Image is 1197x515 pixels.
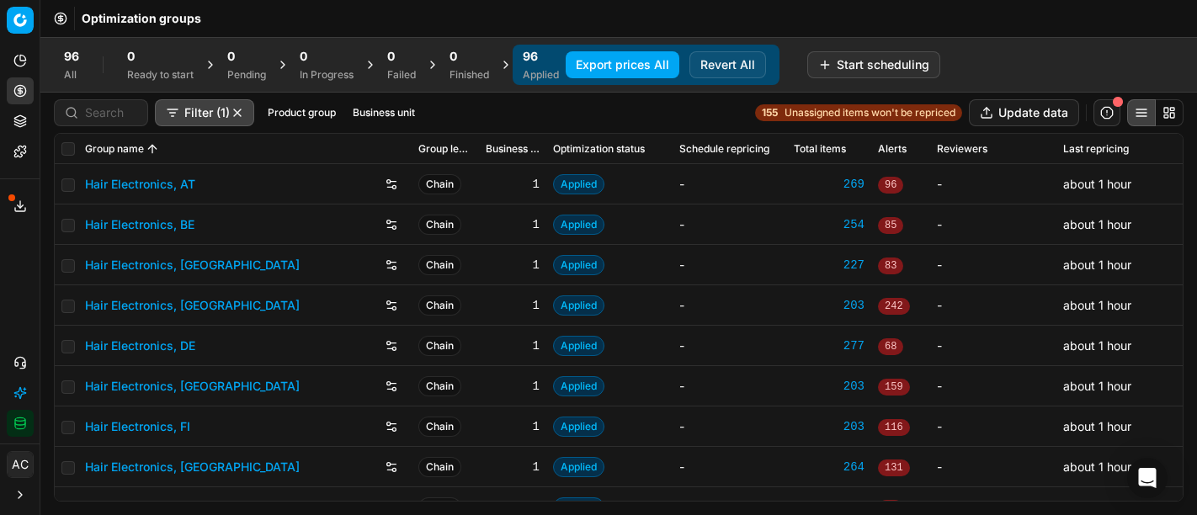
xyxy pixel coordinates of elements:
span: about 1 hour [1063,419,1131,433]
span: Chain [418,336,461,356]
td: - [930,366,1056,406]
span: Chain [418,255,461,275]
span: Applied [553,417,604,437]
a: 203 [794,297,864,314]
span: Unassigned items won't be repriced [785,106,955,119]
span: Reviewers [937,142,987,156]
a: 203 [794,378,864,395]
span: Total items [794,142,846,156]
a: Hair Electronics, FI [85,418,190,435]
td: - [930,447,1056,487]
span: 159 [878,379,910,396]
span: Chain [418,174,461,194]
span: Chain [418,417,461,437]
a: Hair Electronics, BE [85,216,194,233]
a: 227 [794,257,864,273]
div: Open Intercom Messenger [1127,458,1168,498]
span: about 1 hour [1063,459,1131,474]
td: - [930,245,1056,285]
span: 85 [878,217,903,234]
a: Hair Electronics, [GEOGRAPHIC_DATA] [85,378,300,395]
span: Applied [553,215,604,235]
a: Hair Electronics, AT [85,176,195,193]
td: - [673,245,787,285]
a: Hair Electronics, [GEOGRAPHIC_DATA] [85,297,300,314]
span: Chain [418,295,461,316]
span: about 1 hour [1063,177,1131,191]
strong: 155 [762,106,778,119]
td: - [673,204,787,245]
a: 269 [794,176,864,193]
span: 0 [127,48,135,65]
span: Group name [85,142,144,156]
td: - [930,204,1056,245]
button: Business unit [346,103,422,123]
button: Filter (1) [155,99,254,126]
span: Optimization status [553,142,645,156]
a: Hair Electronics, [GEOGRAPHIC_DATA] [85,459,300,475]
span: about 1 hour [1063,257,1131,272]
span: Applied [553,295,604,316]
input: Search [85,104,137,121]
div: 1 [486,418,540,435]
span: Applied [553,457,604,477]
a: 155Unassigned items won't be repriced [755,104,962,121]
button: Revert All [689,51,766,78]
div: Ready to start [127,68,194,82]
div: 1 [486,297,540,314]
span: Business unit [486,142,540,156]
span: 68 [878,338,903,355]
div: Applied [523,68,559,82]
span: 0 [450,48,457,65]
button: Sorted by Group name ascending [144,141,161,157]
span: 83 [878,257,903,274]
span: 131 [878,459,910,476]
span: about 1 hour [1063,217,1131,231]
div: 1 [486,337,540,354]
td: - [930,285,1056,326]
span: Optimization groups [82,10,201,27]
div: All [64,68,79,82]
span: 0 [227,48,235,65]
div: 1 [486,459,540,475]
td: - [673,447,787,487]
span: AC [8,452,33,477]
a: 277 [794,337,864,354]
span: Schedule repricing [679,142,769,156]
a: Hair Electronics, [GEOGRAPHIC_DATA] [85,257,300,273]
div: Pending [227,68,266,82]
div: Failed [387,68,416,82]
span: about 1 hour [1063,500,1131,514]
span: about 1 hour [1063,298,1131,312]
div: 203 [794,418,864,435]
div: 1 [486,257,540,273]
span: Chain [418,457,461,477]
td: - [930,406,1056,447]
span: 96 [878,177,903,194]
a: 254 [794,216,864,233]
span: 242 [878,298,910,315]
nav: breadcrumb [82,10,201,27]
span: Applied [553,376,604,396]
td: - [930,326,1056,366]
div: Finished [450,68,489,82]
td: - [673,326,787,366]
td: - [673,366,787,406]
span: 96 [64,48,79,65]
span: Applied [553,255,604,275]
span: Chain [418,376,461,396]
span: Chain [418,215,461,235]
span: Applied [553,336,604,356]
span: Alerts [878,142,907,156]
span: 0 [387,48,395,65]
a: 264 [794,459,864,475]
button: Start scheduling [807,51,940,78]
a: Hair Electronics, DE [85,337,195,354]
span: 96 [523,48,538,65]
